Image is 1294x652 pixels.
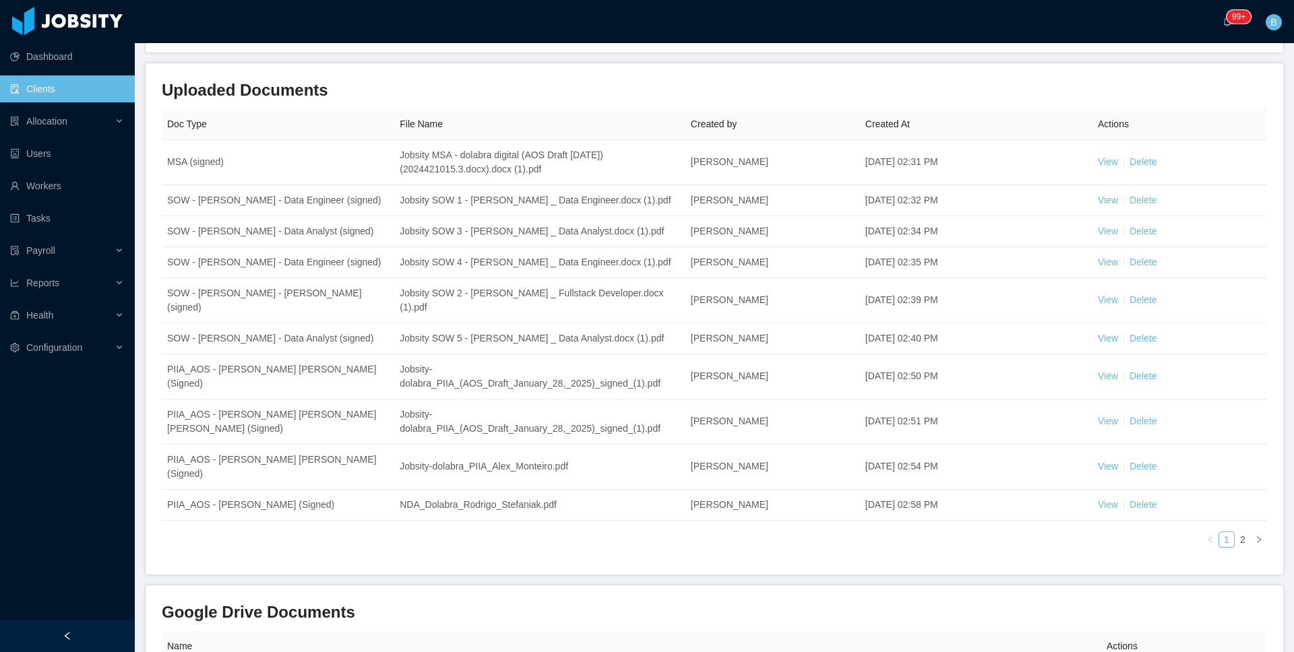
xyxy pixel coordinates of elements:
[162,185,394,216] td: SOW - [PERSON_NAME] - Data Engineer (signed)
[1098,156,1118,167] a: View
[1098,333,1118,344] a: View
[26,245,55,256] span: Payroll
[1130,499,1157,510] a: Delete
[1255,535,1263,544] i: icon: right
[685,247,860,278] td: [PERSON_NAME]
[394,278,685,323] td: Jobsity SOW 2 - [PERSON_NAME] _ Fullstack Developer.docx (1).pdf
[162,490,394,521] td: PIIA_AOS - [PERSON_NAME] (Signed)
[400,119,443,129] span: File Name
[26,342,82,353] span: Configuration
[26,310,53,321] span: Health
[1235,531,1251,548] li: 2
[394,445,685,490] td: Jobsity-dolabra_PIIA_Alex_Monteiro.pdf
[394,490,685,521] td: NDA_Dolabra_Rodrigo_Stefaniak.pdf
[162,278,394,323] td: SOW - [PERSON_NAME] - [PERSON_NAME] (signed)
[1130,333,1157,344] a: Delete
[1219,531,1235,548] li: 1
[1130,156,1157,167] a: Delete
[162,399,394,445] td: PIIA_AOS - [PERSON_NAME] [PERSON_NAME] [PERSON_NAME] (Signed)
[1130,257,1157,267] a: Delete
[394,140,685,185] td: Jobsity MSA - dolabra digital (AOS Draft [DATE])(2024421015.3.docx).docx (1).pdf
[685,185,860,216] td: [PERSON_NAME]
[394,185,685,216] td: Jobsity SOW 1 - [PERSON_NAME] _ Data Engineer.docx (1).pdf
[685,323,860,354] td: [PERSON_NAME]
[1270,14,1276,30] span: B
[10,311,20,320] i: icon: medicine-box
[162,601,1267,623] h3: Google Drive Documents
[26,116,67,127] span: Allocation
[860,140,1092,185] td: [DATE] 02:31 PM
[394,247,685,278] td: Jobsity SOW 4 - [PERSON_NAME] _ Data Engineer.docx (1).pdf
[10,43,124,70] a: icon: pie-chartDashboard
[10,75,124,102] a: icon: auditClients
[685,399,860,445] td: [PERSON_NAME]
[1098,499,1118,510] a: View
[167,119,207,129] span: Doc Type
[1107,641,1138,651] span: Actions
[860,354,1092,399] td: [DATE] 02:50 PM
[162,140,394,185] td: MSA (signed)
[860,399,1092,445] td: [DATE] 02:51 PM
[860,247,1092,278] td: [DATE] 02:35 PM
[1130,461,1157,471] a: Delete
[685,140,860,185] td: [PERSON_NAME]
[1202,531,1219,548] li: Previous Page
[394,354,685,399] td: Jobsity-dolabra_PIIA_(AOS_Draft_January_28,_2025)_signed_(1).pdf
[860,216,1092,247] td: [DATE] 02:34 PM
[1098,370,1118,381] a: View
[162,79,1267,101] h3: Uploaded Documents
[162,445,394,490] td: PIIA_AOS - [PERSON_NAME] [PERSON_NAME] (Signed)
[685,490,860,521] td: [PERSON_NAME]
[162,216,394,247] td: SOW - [PERSON_NAME] - Data Analyst (signed)
[1098,119,1129,129] span: Actions
[685,445,860,490] td: [PERSON_NAME]
[1227,10,1251,24] sup: 245
[26,278,59,288] span: Reports
[10,117,20,126] i: icon: solution
[1206,535,1214,544] i: icon: left
[1098,416,1118,426] a: View
[1098,294,1118,305] a: View
[685,216,860,247] td: [PERSON_NAME]
[860,185,1092,216] td: [DATE] 02:32 PM
[394,323,685,354] td: Jobsity SOW 5 - [PERSON_NAME] _ Data Analyst.docx (1).pdf
[860,490,1092,521] td: [DATE] 02:58 PM
[1098,461,1118,471] a: View
[1130,416,1157,426] a: Delete
[167,641,192,651] span: Name
[10,343,20,352] i: icon: setting
[1098,257,1118,267] a: View
[865,119,910,129] span: Created At
[10,172,124,199] a: icon: userWorkers
[685,354,860,399] td: [PERSON_NAME]
[1130,370,1157,381] a: Delete
[162,323,394,354] td: SOW - [PERSON_NAME] - Data Analyst (signed)
[10,278,20,288] i: icon: line-chart
[860,445,1092,490] td: [DATE] 02:54 PM
[10,246,20,255] i: icon: file-protect
[1130,195,1157,205] a: Delete
[685,278,860,323] td: [PERSON_NAME]
[162,247,394,278] td: SOW - [PERSON_NAME] - Data Engineer (signed)
[1235,532,1250,547] a: 2
[1219,532,1234,547] a: 1
[10,140,124,167] a: icon: robotUsers
[1251,531,1267,548] li: Next Page
[1130,294,1157,305] a: Delete
[860,323,1092,354] td: [DATE] 02:40 PM
[394,399,685,445] td: Jobsity-dolabra_PIIA_(AOS_Draft_January_28,_2025)_signed_(1).pdf
[394,216,685,247] td: Jobsity SOW 3 - [PERSON_NAME] _ Data Analyst.docx (1).pdf
[1098,195,1118,205] a: View
[1130,226,1157,236] a: Delete
[162,354,394,399] td: PIIA_AOS - [PERSON_NAME] [PERSON_NAME] (Signed)
[1098,226,1118,236] a: View
[10,205,124,232] a: icon: profileTasks
[860,278,1092,323] td: [DATE] 02:39 PM
[691,119,737,129] span: Created by
[1223,17,1232,26] i: icon: bell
